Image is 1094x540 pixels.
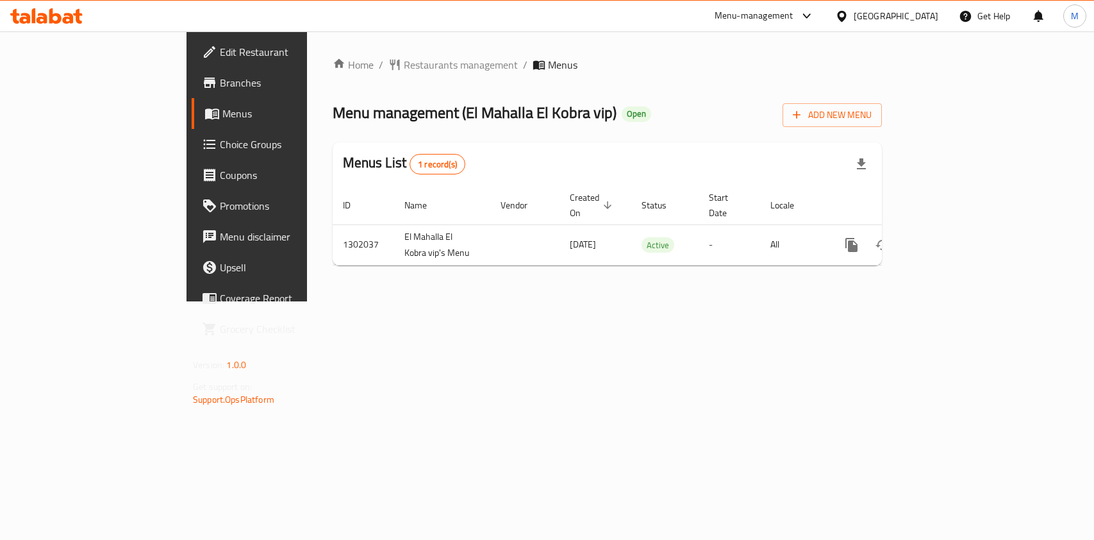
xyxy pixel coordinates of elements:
[760,224,826,265] td: All
[394,224,490,265] td: El Mahalla El Kobra vip's Menu
[715,8,793,24] div: Menu-management
[333,186,970,266] table: enhanced table
[192,252,369,283] a: Upsell
[343,198,367,213] span: ID
[836,230,867,260] button: more
[783,103,882,127] button: Add New Menu
[410,158,465,171] span: 1 record(s)
[333,57,882,72] nav: breadcrumb
[1071,9,1079,23] span: M
[404,57,518,72] span: Restaurants management
[642,238,674,253] span: Active
[192,283,369,314] a: Coverage Report
[220,167,359,183] span: Coupons
[548,57,577,72] span: Menus
[220,137,359,152] span: Choice Groups
[410,154,465,174] div: Total records count
[343,153,465,174] h2: Menus List
[404,198,443,213] span: Name
[570,190,616,221] span: Created On
[220,198,359,214] span: Promotions
[222,106,359,121] span: Menus
[826,186,970,225] th: Actions
[709,190,745,221] span: Start Date
[193,391,274,408] a: Support.OpsPlatform
[192,129,369,160] a: Choice Groups
[220,75,359,90] span: Branches
[570,236,596,253] span: [DATE]
[333,98,617,127] span: Menu management ( El Mahalla El Kobra vip )
[220,291,359,306] span: Coverage Report
[192,67,369,98] a: Branches
[846,149,877,180] div: Export file
[642,237,674,253] div: Active
[501,198,544,213] span: Vendor
[220,321,359,337] span: Grocery Checklist
[642,198,683,213] span: Status
[854,9,938,23] div: [GEOGRAPHIC_DATA]
[226,357,246,373] span: 1.0.0
[379,57,383,72] li: /
[220,229,359,244] span: Menu disclaimer
[193,357,224,373] span: Version:
[220,260,359,275] span: Upsell
[523,57,527,72] li: /
[192,160,369,190] a: Coupons
[388,57,518,72] a: Restaurants management
[699,224,760,265] td: -
[192,190,369,221] a: Promotions
[192,98,369,129] a: Menus
[192,221,369,252] a: Menu disclaimer
[622,108,651,119] span: Open
[867,230,898,260] button: Change Status
[622,106,651,122] div: Open
[220,44,359,60] span: Edit Restaurant
[770,198,811,213] span: Locale
[192,314,369,344] a: Grocery Checklist
[793,107,872,123] span: Add New Menu
[192,37,369,67] a: Edit Restaurant
[193,378,252,395] span: Get support on:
